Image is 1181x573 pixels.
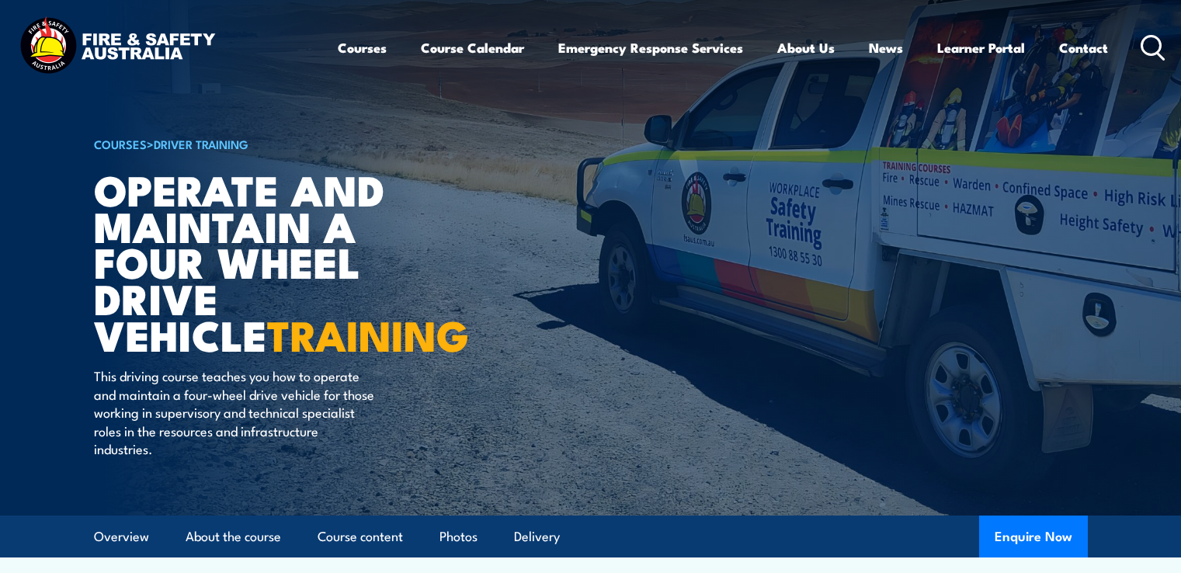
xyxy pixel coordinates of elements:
a: Overview [94,516,149,557]
a: News [869,27,903,68]
a: About Us [777,27,835,68]
h6: > [94,134,478,153]
h1: Operate and Maintain a Four Wheel Drive Vehicle [94,171,478,352]
a: Course Calendar [421,27,524,68]
a: Photos [439,516,478,557]
a: Driver Training [154,135,248,152]
a: About the course [186,516,281,557]
a: Emergency Response Services [558,27,743,68]
a: Delivery [514,516,560,557]
a: Learner Portal [937,27,1025,68]
button: Enquire Now [979,516,1088,557]
a: Contact [1059,27,1108,68]
strong: TRAINING [267,301,469,366]
p: This driving course teaches you how to operate and maintain a four-wheel drive vehicle for those ... [94,366,377,457]
a: Course content [318,516,403,557]
a: Courses [338,27,387,68]
a: COURSES [94,135,147,152]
